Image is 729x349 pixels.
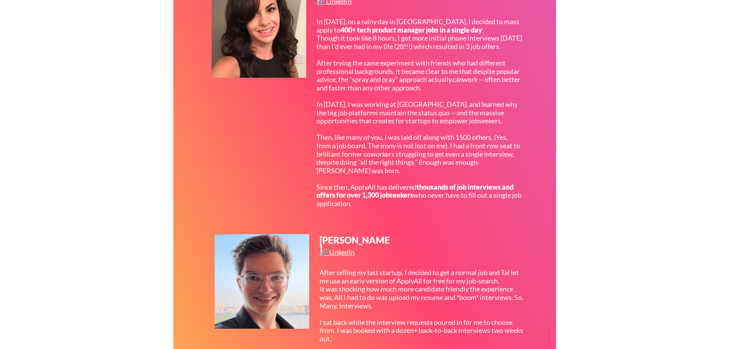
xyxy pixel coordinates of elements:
[320,236,391,254] div: [PERSON_NAME]
[316,18,522,208] div: In [DATE], on a rainy day in [GEOGRAPHIC_DATA], I decided to mass apply to . Though it took like ...
[341,26,482,34] strong: 400+ tech product manager jobs in a single day
[452,75,462,84] em: can
[320,249,357,258] a: 🔗 LinkedIn
[320,249,357,256] div: 🔗 LinkedIn
[316,183,515,200] strong: thousands of job interviews and offers for over 1,300 jobseekers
